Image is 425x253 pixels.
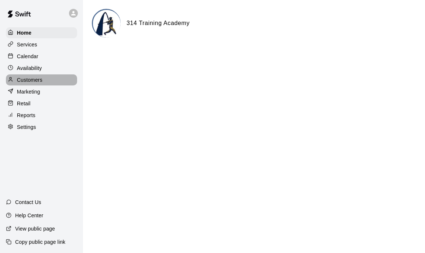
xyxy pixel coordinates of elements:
p: Copy public page link [15,238,65,246]
p: Settings [17,123,36,131]
p: Customers [17,76,42,84]
a: Services [6,39,77,50]
p: Services [17,41,37,48]
a: Reports [6,110,77,121]
h6: 314 Training Academy [127,18,190,28]
a: Availability [6,63,77,74]
p: Availability [17,64,42,72]
a: Retail [6,98,77,109]
a: Marketing [6,86,77,97]
img: 314 Training Academy logo [93,10,121,38]
p: Marketing [17,88,40,95]
a: Customers [6,74,77,85]
p: Contact Us [15,198,41,206]
a: Calendar [6,51,77,62]
p: Calendar [17,53,38,60]
p: Reports [17,112,35,119]
a: Home [6,27,77,38]
p: Help Center [15,212,43,219]
a: Settings [6,122,77,133]
p: Retail [17,100,31,107]
p: View public page [15,225,55,232]
p: Home [17,29,32,36]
